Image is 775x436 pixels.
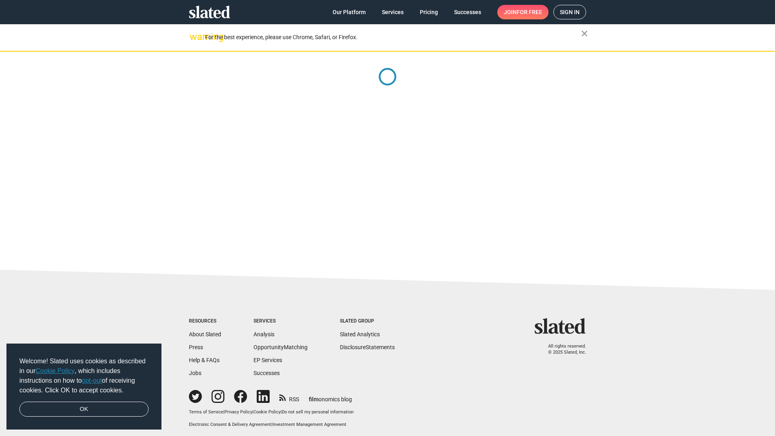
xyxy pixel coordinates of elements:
[281,409,282,415] span: |
[253,344,308,350] a: OpportunityMatching
[272,422,346,427] a: Investment Management Agreement
[282,409,354,415] button: Do not sell my personal information
[340,344,395,350] a: DisclosureStatements
[6,344,161,430] div: cookieconsent
[497,5,549,19] a: Joinfor free
[253,318,308,325] div: Services
[309,389,352,403] a: filmonomics blog
[580,29,589,38] mat-icon: close
[189,370,201,376] a: Jobs
[223,409,224,415] span: |
[504,5,542,19] span: Join
[189,331,221,337] a: About Slated
[454,5,481,19] span: Successes
[553,5,586,19] a: Sign in
[420,5,438,19] span: Pricing
[253,331,274,337] a: Analysis
[189,409,223,415] a: Terms of Service
[375,5,410,19] a: Services
[382,5,404,19] span: Services
[340,318,395,325] div: Slated Group
[224,409,252,415] a: Privacy Policy
[309,396,318,402] span: film
[189,357,220,363] a: Help & FAQs
[190,32,199,42] mat-icon: warning
[19,402,149,417] a: dismiss cookie message
[253,357,282,363] a: EP Services
[540,344,586,355] p: All rights reserved. © 2025 Slated, Inc.
[253,370,280,376] a: Successes
[517,5,542,19] span: for free
[560,5,580,19] span: Sign in
[413,5,444,19] a: Pricing
[340,331,380,337] a: Slated Analytics
[19,356,149,395] span: Welcome! Slated uses cookies as described in our , which includes instructions on how to of recei...
[333,5,366,19] span: Our Platform
[271,422,272,427] span: |
[36,367,75,374] a: Cookie Policy
[189,318,221,325] div: Resources
[82,377,102,384] a: opt-out
[326,5,372,19] a: Our Platform
[189,344,203,350] a: Press
[189,422,271,427] a: Electronic Consent & Delivery Agreement
[253,409,281,415] a: Cookie Policy
[448,5,488,19] a: Successes
[205,32,581,43] div: For the best experience, please use Chrome, Safari, or Firefox.
[279,391,299,403] a: RSS
[252,409,253,415] span: |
